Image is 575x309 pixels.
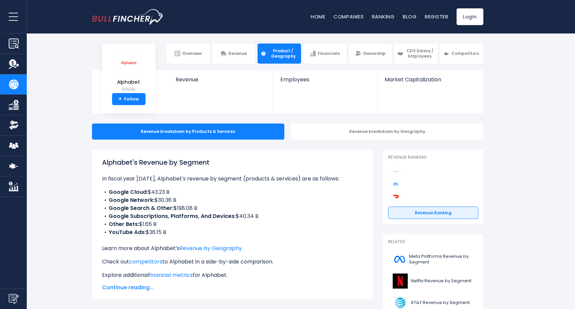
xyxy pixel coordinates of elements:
[117,86,140,92] small: GOOGL
[274,70,378,94] a: Employees
[394,44,438,64] a: CEO Salary / Employees
[102,271,363,279] p: Explore additional for Alphabet.
[452,51,479,56] span: Competitors
[117,52,141,93] a: Alphabet GOOGL
[102,188,363,196] li: $43.23 B
[405,48,435,59] span: CEO Salary / Employees
[385,76,476,83] span: Market Capitalization
[411,300,470,306] span: AT&T Revenue by Segment
[391,180,400,188] img: Meta Platforms competitors logo
[363,51,386,56] span: Ownership
[388,250,478,268] a: Meta Platforms Revenue by Segment
[102,244,363,252] p: Learn more about Alphabet’s
[333,13,364,20] a: Companies
[425,13,449,20] a: Register
[102,157,363,167] h1: Alphabet's Revenue by Segment
[440,44,483,64] a: Competitors
[372,13,395,20] a: Ranking
[457,8,483,25] a: Login
[388,155,478,160] p: Revenue Ranking
[109,188,148,196] b: Google Cloud:
[409,254,474,265] span: Meta Platforms Revenue by Segment
[9,120,19,130] img: Ownership
[268,48,298,59] span: Product / Geography
[102,175,363,183] p: In fiscal year [DATE], Alphabet's revenue by segment (products & services) are as follows:
[92,124,284,140] div: Revenue breakdown by Products & Services
[102,284,363,292] span: Continue reading...
[102,228,363,236] li: $36.15 B
[392,274,409,289] img: NFLX logo
[403,13,417,20] a: Blog
[391,192,400,201] img: DoorDash competitors logo
[149,271,193,279] a: financial metrics
[109,196,155,204] b: Google Network:
[303,44,347,64] a: Financials
[102,204,363,212] li: $198.08 B
[102,212,363,220] li: $40.34 B
[391,167,400,176] img: Alphabet competitors logo
[102,258,363,266] p: Check out to Alphabet in a side-by-side comparison.
[411,278,471,284] span: Netflix Revenue by Segment
[109,204,174,212] b: Google Search & Other:
[129,258,162,265] a: competitors
[117,79,140,85] span: Alphabet
[228,51,247,56] span: Revenue
[212,44,255,64] a: Revenue
[109,220,139,228] b: Other Bets:
[388,207,478,219] a: Revenue Ranking
[180,244,242,252] a: Revenue by Geography
[167,44,210,64] a: Overview
[102,196,363,204] li: $30.36 B
[182,51,202,56] span: Overview
[118,96,122,102] strong: +
[388,272,478,290] a: Netflix Revenue by Segment
[176,76,267,83] span: Revenue
[378,70,482,94] a: Market Capitalization
[92,9,164,24] a: Go to homepage
[291,124,483,140] div: Revenue breakdown by Geography
[280,76,371,83] span: Employees
[109,212,236,220] b: Google Subscriptions, Platforms, And Devices:
[109,228,146,236] b: YouTube Ads:
[112,93,146,105] a: +Follow
[318,51,340,56] span: Financials
[258,44,301,64] a: Product / Geography
[311,13,325,20] a: Home
[92,9,164,24] img: bullfincher logo
[169,70,274,94] a: Revenue
[102,220,363,228] li: $1.65 B
[349,44,392,64] a: Ownership
[392,252,407,267] img: META logo
[388,239,478,245] p: Related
